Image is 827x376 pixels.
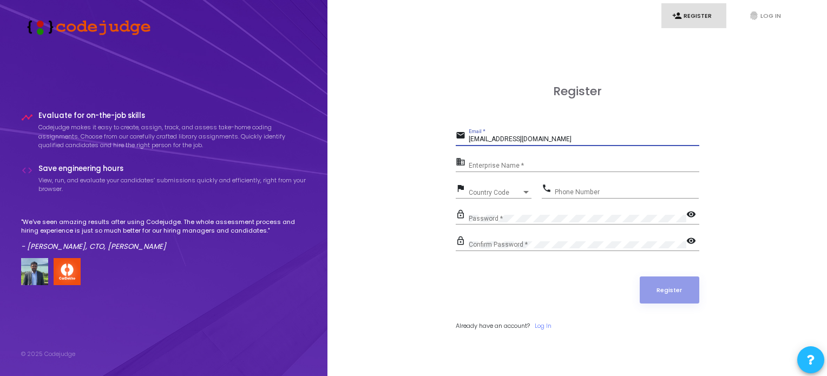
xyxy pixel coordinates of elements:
[456,156,469,169] mat-icon: business
[38,123,307,150] p: Codejudge makes it easy to create, assign, track, and assess take-home coding assignments. Choose...
[672,11,682,21] i: person_add
[21,164,33,176] i: code
[21,241,166,252] em: - [PERSON_NAME], CTO, [PERSON_NAME]
[38,164,307,173] h4: Save engineering hours
[456,235,469,248] mat-icon: lock_outline
[469,189,522,196] span: Country Code
[456,130,469,143] mat-icon: email
[555,188,699,196] input: Phone Number
[640,276,699,304] button: Register
[469,136,699,143] input: Email
[21,111,33,123] i: timeline
[54,258,81,285] img: company-logo
[686,235,699,248] mat-icon: visibility
[749,11,759,21] i: fingerprint
[21,258,48,285] img: user image
[456,209,469,222] mat-icon: lock_outline
[456,84,699,98] h3: Register
[738,3,803,29] a: fingerprintLog In
[686,209,699,222] mat-icon: visibility
[38,176,307,194] p: View, run, and evaluate your candidates’ submissions quickly and efficiently, right from your bro...
[661,3,726,29] a: person_addRegister
[535,321,552,331] a: Log In
[456,183,469,196] mat-icon: flag
[542,183,555,196] mat-icon: phone
[21,349,75,359] div: © 2025 Codejudge
[38,111,307,120] h4: Evaluate for on-the-job skills
[21,217,307,235] p: "We've seen amazing results after using Codejudge. The whole assessment process and hiring experi...
[469,162,699,170] input: Enterprise Name
[456,321,530,330] span: Already have an account?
